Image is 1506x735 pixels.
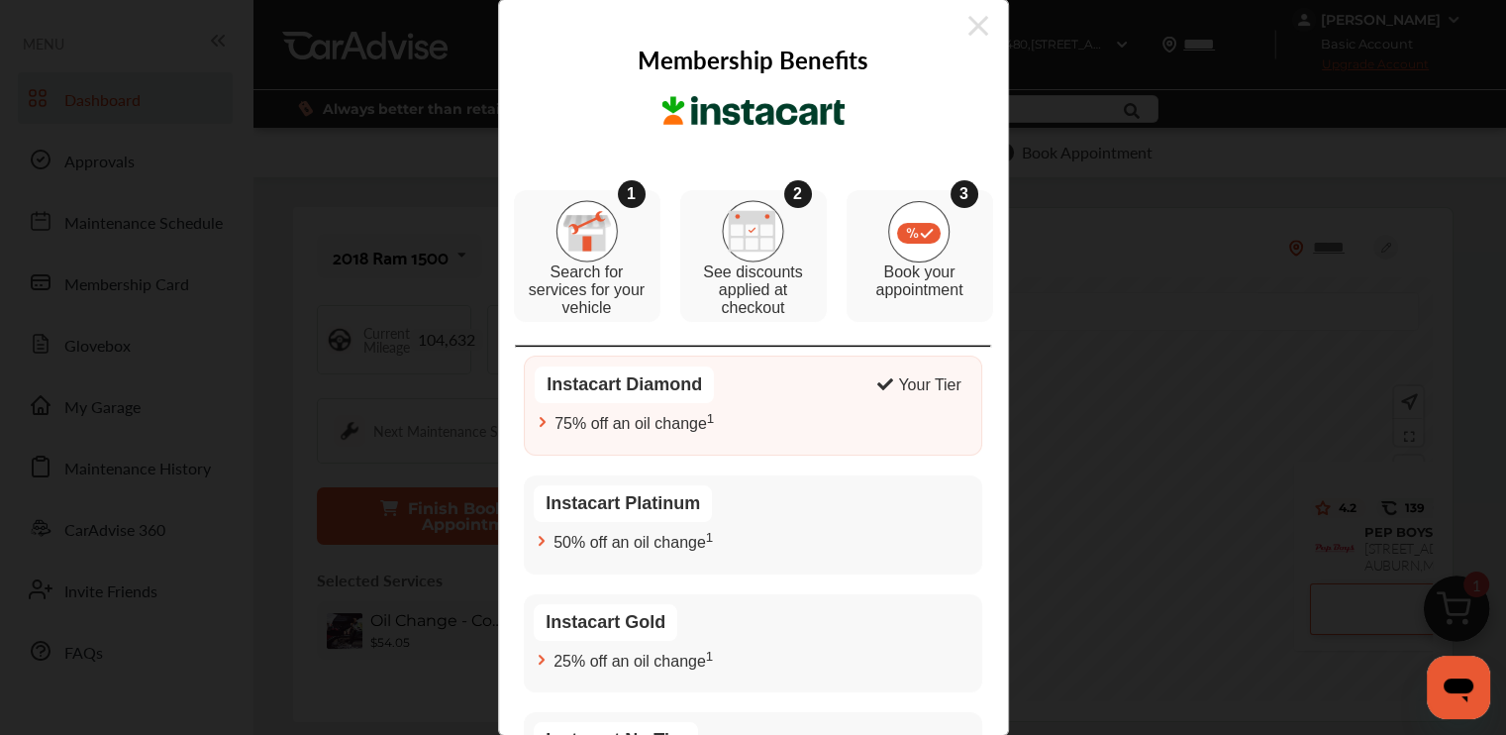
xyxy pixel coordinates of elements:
[707,411,714,426] sup: 1
[856,263,983,299] p: Book your appointment
[555,200,618,262] img: step_1.19e0b7d1.svg
[1427,656,1490,719] iframe: Button to launch messaging window
[706,530,713,545] sup: 1
[784,180,812,208] div: 2
[535,414,551,430] img: ca-chevron-right.3d01df95.svg
[534,533,550,549] img: ca-chevron-right.3d01df95.svg
[888,201,951,262] img: step_3.09f6a156.svg
[706,649,713,664] sup: 1
[690,263,817,317] p: See discounts applied at checkout
[534,485,712,522] div: Instacart Platinum
[534,652,550,668] img: ca-chevron-right.3d01df95.svg
[534,604,677,641] div: Instacart Gold
[524,263,651,317] p: Search for services for your vehicle
[553,649,713,671] span: 25% off an oil change
[554,411,714,433] span: 75% off an oil change
[659,96,848,126] img: instacart_new_logo.2b80f2bd.svg
[722,200,784,262] img: step_2.918256d4.svg
[535,367,714,403] div: Instacart Diamond
[618,180,646,208] div: 1
[553,530,713,552] span: 50% off an oil change
[638,43,868,76] h2: Membership Benefits
[951,180,978,208] div: 3
[898,376,960,394] div: Your Tier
